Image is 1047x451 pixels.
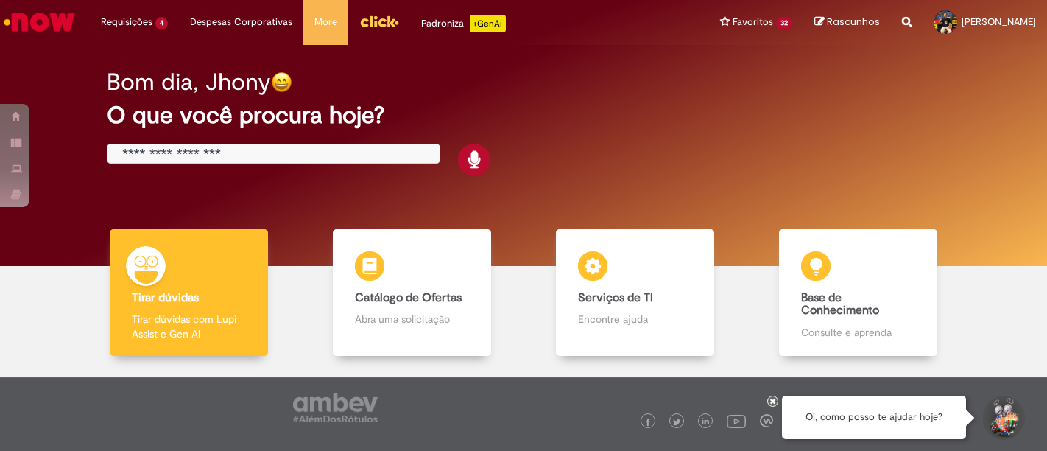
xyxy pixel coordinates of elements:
img: happy-face.png [271,71,292,93]
span: Despesas Corporativas [190,15,292,29]
button: Iniciar Conversa de Suporte [981,396,1025,440]
img: logo_footer_ambev_rotulo_gray.png [293,393,378,422]
h2: Bom dia, Jhony [107,69,271,95]
span: 4 [155,17,168,29]
a: Base de Conhecimento Consulte e aprenda [747,229,970,357]
b: Tirar dúvidas [132,290,199,305]
a: Tirar dúvidas Tirar dúvidas com Lupi Assist e Gen Ai [77,229,300,357]
p: +GenAi [470,15,506,32]
span: More [314,15,337,29]
h2: O que você procura hoje? [107,102,940,128]
span: [PERSON_NAME] [962,15,1036,28]
img: logo_footer_linkedin.png [702,418,709,427]
div: Padroniza [421,15,506,32]
img: logo_footer_youtube.png [727,411,746,430]
p: Abra uma solicitação [355,312,468,326]
span: Favoritos [733,15,773,29]
b: Base de Conhecimento [801,290,879,318]
p: Consulte e aprenda [801,325,914,340]
img: ServiceNow [1,7,77,37]
img: logo_footer_facebook.png [644,419,652,426]
img: click_logo_yellow_360x200.png [359,10,399,32]
span: Requisições [101,15,152,29]
div: Oi, como posso te ajudar hoje? [782,396,966,439]
span: 32 [776,17,792,29]
p: Encontre ajuda [578,312,691,326]
b: Catálogo de Ofertas [355,290,462,305]
b: Serviços de TI [578,290,653,305]
span: Rascunhos [827,15,880,29]
a: Rascunhos [814,15,880,29]
a: Catálogo de Ofertas Abra uma solicitação [300,229,523,357]
img: logo_footer_twitter.png [673,419,680,426]
img: logo_footer_workplace.png [760,414,773,427]
p: Tirar dúvidas com Lupi Assist e Gen Ai [132,312,245,341]
a: Serviços de TI Encontre ajuda [523,229,747,357]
